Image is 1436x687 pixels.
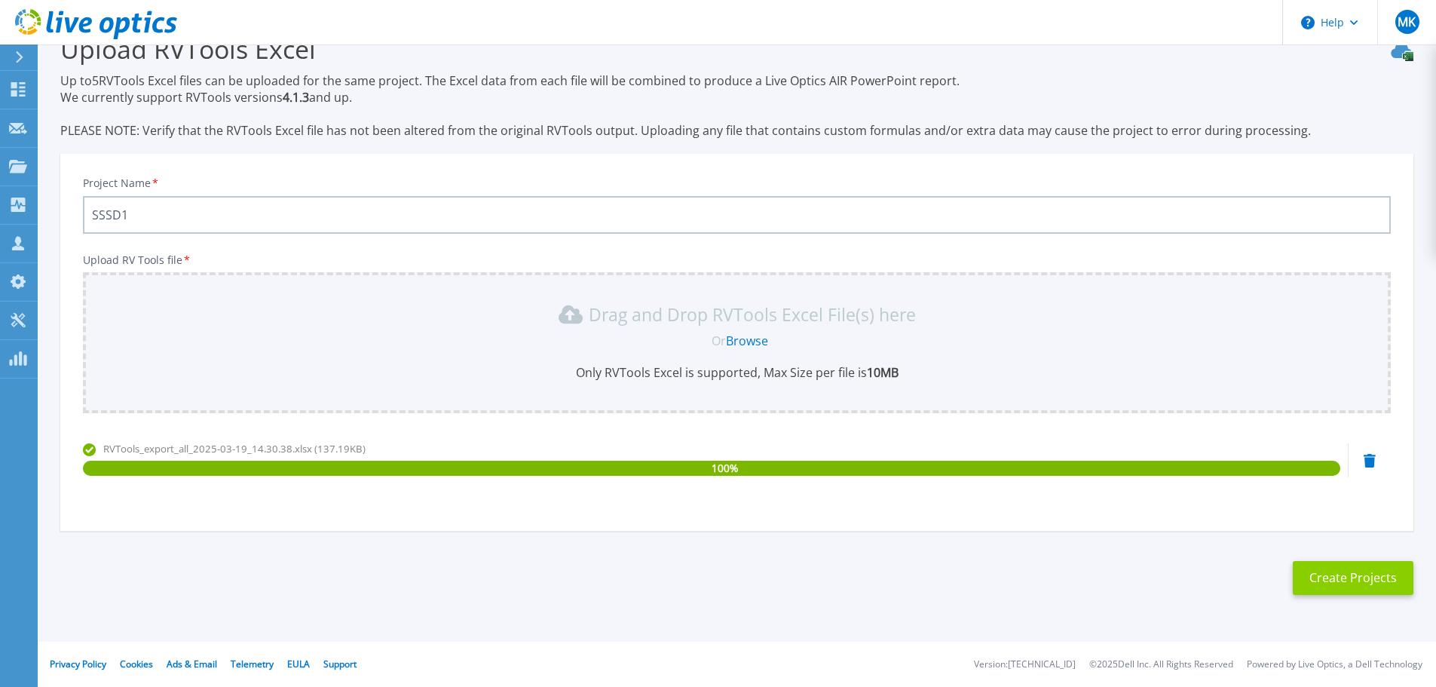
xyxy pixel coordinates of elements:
[60,32,1413,66] h3: Upload RVTools Excel
[287,658,310,670] a: EULA
[589,307,916,322] p: Drag and Drop RVTools Excel File(s) here
[323,658,357,670] a: Support
[974,660,1076,670] li: Version: [TECHNICAL_ID]
[92,302,1382,381] div: Drag and Drop RVTools Excel File(s) here OrBrowseOnly RVTools Excel is supported, Max Size per fi...
[712,461,738,476] span: 100 %
[92,364,1382,381] p: Only RVTools Excel is supported, Max Size per file is
[712,333,726,349] span: Or
[103,442,366,455] span: RVTools_export_all_2025-03-19_14.30.38.xlsx (137.19KB)
[120,658,153,670] a: Cookies
[726,333,768,349] a: Browse
[83,178,160,189] label: Project Name
[83,196,1391,234] input: Enter Project Name
[1398,16,1416,28] span: MK
[1247,660,1422,670] li: Powered by Live Optics, a Dell Technology
[50,658,106,670] a: Privacy Policy
[167,658,217,670] a: Ads & Email
[283,89,309,106] strong: 4.1.3
[60,72,1413,139] p: Up to 5 RVTools Excel files can be uploaded for the same project. The Excel data from each file w...
[83,254,1391,266] p: Upload RV Tools file
[1293,561,1413,595] button: Create Projects
[867,364,899,381] b: 10MB
[1089,660,1233,670] li: © 2025 Dell Inc. All Rights Reserved
[231,658,274,670] a: Telemetry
